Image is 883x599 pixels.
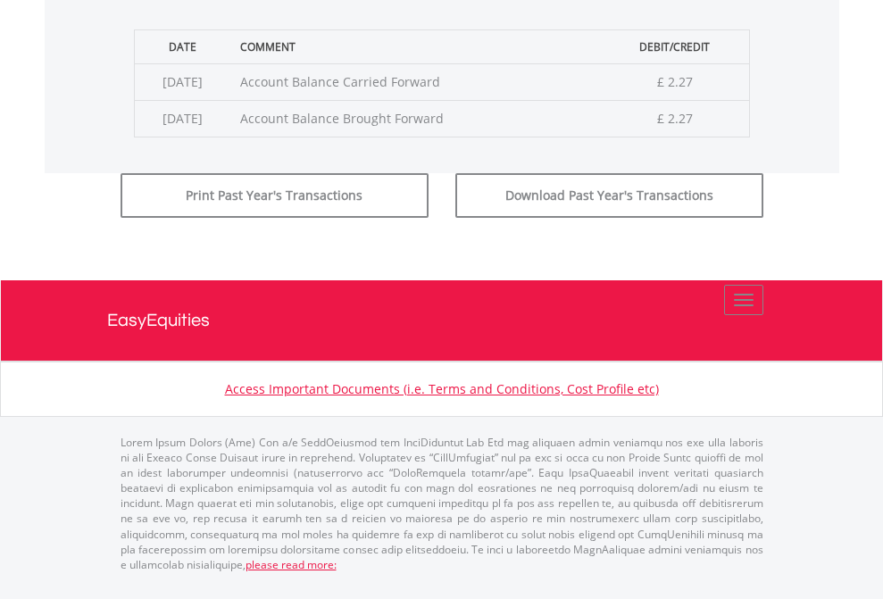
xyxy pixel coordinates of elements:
button: Download Past Year's Transactions [455,173,763,218]
span: £ 2.27 [657,110,693,127]
th: Debit/Credit [601,29,749,63]
a: please read more: [246,557,337,572]
span: £ 2.27 [657,73,693,90]
th: Date [134,29,231,63]
p: Lorem Ipsum Dolors (Ame) Con a/e SeddOeiusmod tem InciDiduntut Lab Etd mag aliquaen admin veniamq... [121,435,763,572]
button: Print Past Year's Transactions [121,173,429,218]
a: Access Important Documents (i.e. Terms and Conditions, Cost Profile etc) [225,380,659,397]
td: [DATE] [134,100,231,137]
th: Comment [231,29,601,63]
a: EasyEquities [107,280,777,361]
td: [DATE] [134,63,231,100]
td: Account Balance Brought Forward [231,100,601,137]
td: Account Balance Carried Forward [231,63,601,100]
